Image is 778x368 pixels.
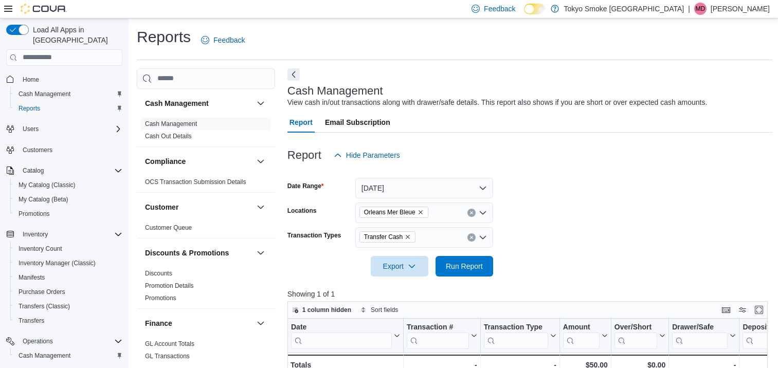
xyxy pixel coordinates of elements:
[10,101,126,116] button: Reports
[19,164,48,177] button: Catalog
[10,285,126,299] button: Purchase Orders
[23,167,44,175] span: Catalog
[14,193,73,206] a: My Catalog (Beta)
[14,271,49,284] a: Manifests
[19,228,52,241] button: Inventory
[287,85,383,97] h3: Cash Management
[325,112,390,133] span: Email Subscription
[19,181,76,189] span: My Catalog (Classic)
[19,302,70,310] span: Transfers (Classic)
[137,222,275,238] div: Customer
[137,27,191,47] h1: Reports
[145,133,192,140] a: Cash Out Details
[407,322,469,332] div: Transaction #
[356,304,402,316] button: Sort fields
[255,155,267,168] button: Compliance
[145,295,176,302] a: Promotions
[23,76,39,84] span: Home
[145,248,229,258] h3: Discounts & Promotions
[672,322,736,348] button: Drawer/Safe
[14,179,122,191] span: My Catalog (Classic)
[145,282,194,289] a: Promotion Details
[10,87,126,101] button: Cash Management
[346,150,400,160] span: Hide Parameters
[405,234,411,240] button: Remove Transfer Cash from selection in this group
[137,118,275,146] div: Cash Management
[446,261,483,271] span: Run Report
[355,178,493,198] button: [DATE]
[418,209,424,215] button: Remove Orleans Mer Bleue from selection in this group
[137,176,275,192] div: Compliance
[19,335,57,347] button: Operations
[14,257,122,269] span: Inventory Manager (Classic)
[145,120,197,127] a: Cash Management
[19,104,40,113] span: Reports
[10,256,126,270] button: Inventory Manager (Classic)
[2,72,126,87] button: Home
[614,322,657,332] div: Over/Short
[291,322,392,348] div: Date
[524,4,546,14] input: Dark Mode
[287,289,773,299] p: Showing 1 of 1
[145,270,172,277] a: Discounts
[145,340,194,347] a: GL Account Totals
[479,209,487,217] button: Open list of options
[287,97,708,108] div: View cash in/out transactions along with drawer/safe details. This report also shows if you are s...
[14,286,69,298] a: Purchase Orders
[145,178,246,186] a: OCS Transaction Submission Details
[364,207,415,217] span: Orleans Mer Bleue
[14,102,44,115] a: Reports
[330,145,404,165] button: Hide Parameters
[14,349,75,362] a: Cash Management
[407,322,469,348] div: Transaction # URL
[563,322,600,348] div: Amount
[563,322,608,348] button: Amount
[145,156,186,167] h3: Compliance
[255,201,267,213] button: Customer
[288,304,355,316] button: 1 column hidden
[287,68,300,81] button: Next
[255,317,267,329] button: Finance
[19,245,62,253] span: Inventory Count
[672,322,728,348] div: Drawer/Safe
[14,315,48,327] a: Transfers
[287,231,341,240] label: Transaction Types
[19,164,122,177] span: Catalog
[14,286,122,298] span: Purchase Orders
[711,3,770,15] p: [PERSON_NAME]
[19,73,122,86] span: Home
[290,112,313,133] span: Report
[10,299,126,314] button: Transfers (Classic)
[145,156,252,167] button: Compliance
[484,4,515,14] span: Feedback
[145,269,172,278] span: Discounts
[694,3,707,15] div: Milo Demelo
[563,322,600,332] div: Amount
[10,242,126,256] button: Inventory Count
[19,352,70,360] span: Cash Management
[14,243,122,255] span: Inventory Count
[19,273,45,282] span: Manifests
[197,30,249,50] a: Feedback
[720,304,732,316] button: Keyboard shortcuts
[19,73,43,86] a: Home
[467,209,476,217] button: Clear input
[614,322,665,348] button: Over/Short
[19,143,122,156] span: Customers
[14,208,54,220] a: Promotions
[753,304,765,316] button: Enter fullscreen
[291,322,392,332] div: Date
[23,230,48,238] span: Inventory
[484,322,556,348] button: Transaction Type
[145,98,252,108] button: Cash Management
[672,322,728,332] div: Drawer/Safe
[19,90,70,98] span: Cash Management
[19,210,50,218] span: Promotions
[407,322,477,348] button: Transaction #
[19,195,68,204] span: My Catalog (Beta)
[137,267,275,308] div: Discounts & Promotions
[2,163,126,178] button: Catalog
[10,314,126,328] button: Transfers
